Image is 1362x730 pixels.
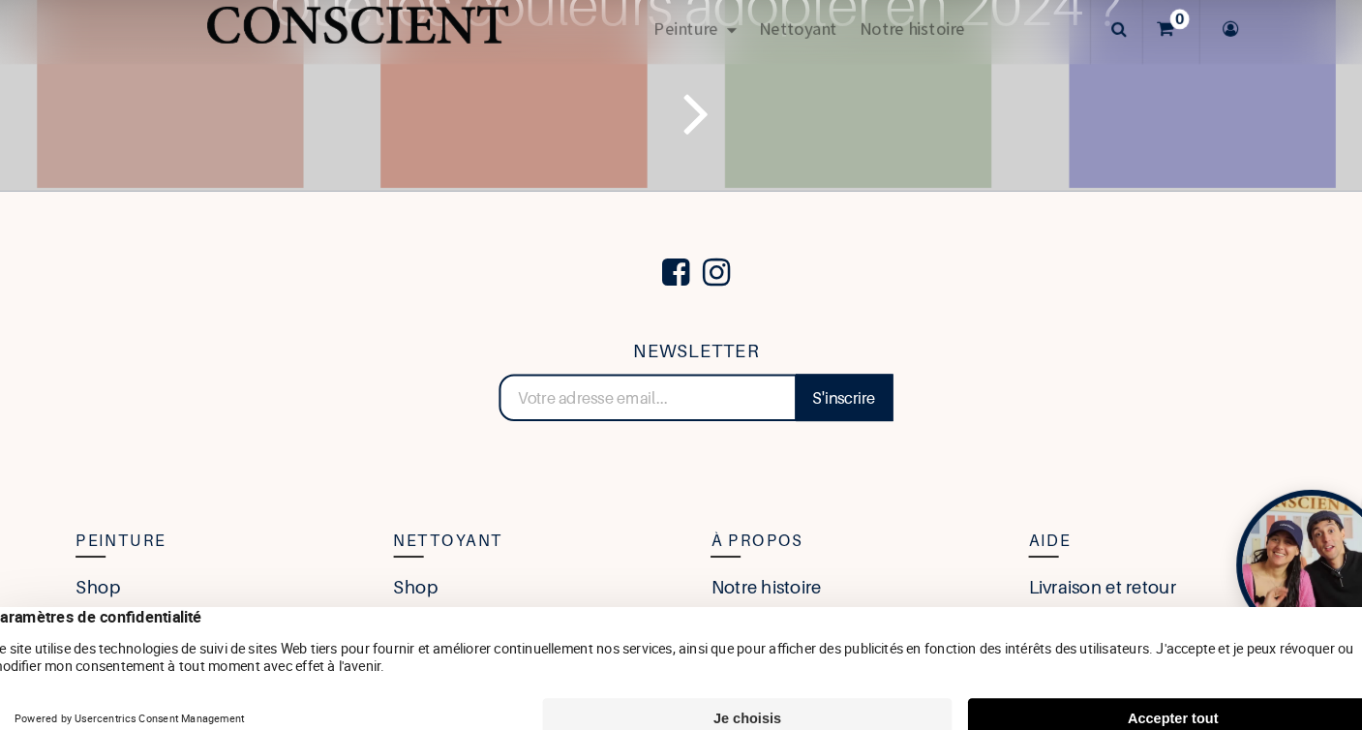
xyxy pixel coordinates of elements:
h5: Nettoyant [389,515,667,540]
h5: Peinture [82,515,360,540]
div: Open Tolstoy [1202,478,1347,624]
sup: 0 [1138,15,1157,34]
span: Notre histoire [838,22,940,45]
span: Nettoyant [742,22,817,45]
button: Open chat widget [16,16,75,75]
div: Open Tolstoy widget [1202,478,1347,624]
span: Peinture [640,22,702,45]
div: Close Tolstoy widget [1324,480,1346,502]
h5: NEWSLETTER [491,331,870,359]
h5: Aide [1002,515,1280,540]
a: Notre histoire [695,560,802,586]
a: Livraison et retour [1002,560,1144,586]
a: Shop [389,560,432,586]
div: Tolstoy bubble widget [1202,478,1347,624]
i: Lire la suite [668,69,693,160]
input: Votre adresse email... [491,367,777,413]
a: S'inscrire [777,367,871,413]
h5: à Propos [695,515,973,540]
a: Shop [82,560,125,586]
